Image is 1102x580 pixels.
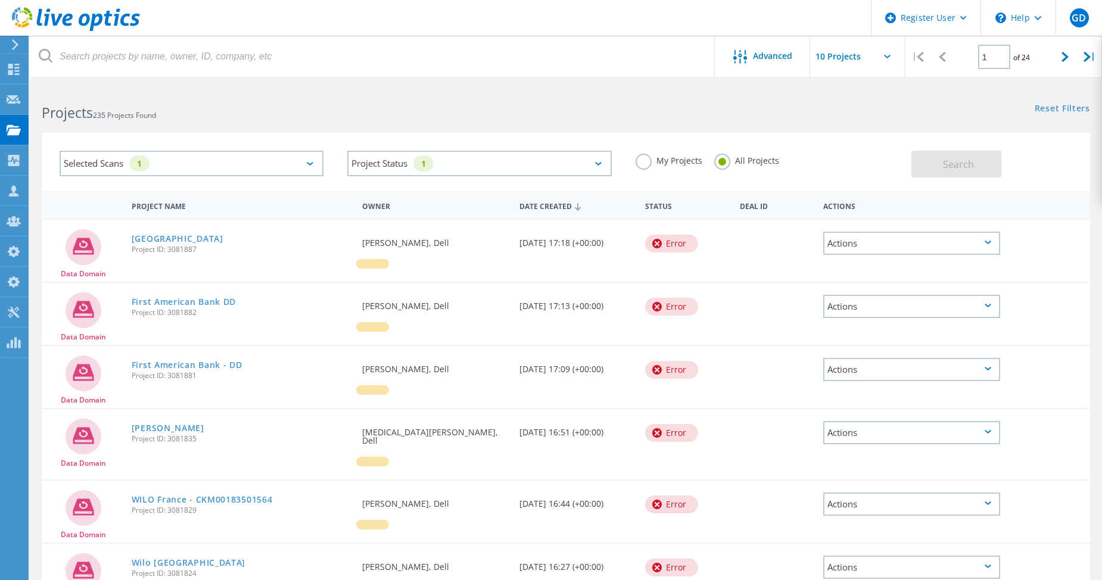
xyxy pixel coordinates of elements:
div: Error [645,559,698,576]
a: WILO France - CKM00183501564 [132,495,273,504]
a: Live Optics Dashboard [12,25,140,33]
span: Search [943,158,974,171]
a: Reset Filters [1035,104,1090,114]
span: Project ID: 3081835 [132,435,350,442]
span: Data Domain [61,270,106,277]
button: Search [911,151,1001,177]
span: Data Domain [61,397,106,404]
input: Search projects by name, owner, ID, company, etc [30,36,715,77]
div: Error [645,361,698,379]
span: Data Domain [61,460,106,467]
span: Data Domain [61,333,106,341]
div: [PERSON_NAME], Dell [356,346,513,385]
b: Projects [42,103,93,122]
div: Error [645,298,698,316]
div: [DATE] 17:13 (+00:00) [513,283,639,322]
svg: \n [995,13,1006,23]
div: Actions [823,295,1000,318]
div: [DATE] 17:18 (+00:00) [513,220,639,259]
span: Data Domain [61,531,106,538]
span: Project ID: 3081881 [132,372,350,379]
a: Wilo [GEOGRAPHIC_DATA] [132,559,245,567]
div: [DATE] 17:09 (+00:00) [513,346,639,385]
div: Error [645,235,698,252]
div: | [905,36,930,78]
div: 1 [129,155,150,171]
span: GD [1072,13,1086,23]
span: Project ID: 3081824 [132,570,350,577]
label: All Projects [714,154,779,165]
span: Advanced [753,52,792,60]
div: 1 [413,155,434,171]
div: [MEDICAL_DATA][PERSON_NAME], Dell [356,409,513,457]
div: [DATE] 16:44 (+00:00) [513,481,639,520]
a: [PERSON_NAME] [132,424,204,432]
div: Actions [817,194,1006,216]
span: of 24 [1013,52,1030,63]
div: | [1078,36,1102,78]
div: [PERSON_NAME], Dell [356,220,513,259]
a: First American Bank - DD [132,361,242,369]
div: Selected Scans [60,151,323,176]
label: My Projects [636,154,702,165]
div: Actions [823,556,1000,579]
div: Actions [823,421,1000,444]
div: Deal Id [734,194,818,216]
div: [DATE] 16:51 (+00:00) [513,409,639,448]
div: Project Status [347,151,611,176]
div: Status [639,194,733,216]
span: Project ID: 3081829 [132,507,350,514]
span: Project ID: 3081887 [132,246,350,253]
div: [PERSON_NAME], Dell [356,481,513,520]
div: [PERSON_NAME], Dell [356,283,513,322]
div: Actions [823,358,1000,381]
div: Actions [823,492,1000,516]
div: Date Created [513,194,639,217]
span: Project ID: 3081882 [132,309,350,316]
div: Error [645,424,698,442]
div: Project Name [126,194,356,216]
span: 235 Projects Found [93,110,156,120]
a: First American Bank DD [132,298,236,306]
div: Error [645,495,698,513]
a: [GEOGRAPHIC_DATA] [132,235,223,243]
div: Owner [356,194,513,216]
div: Actions [823,232,1000,255]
